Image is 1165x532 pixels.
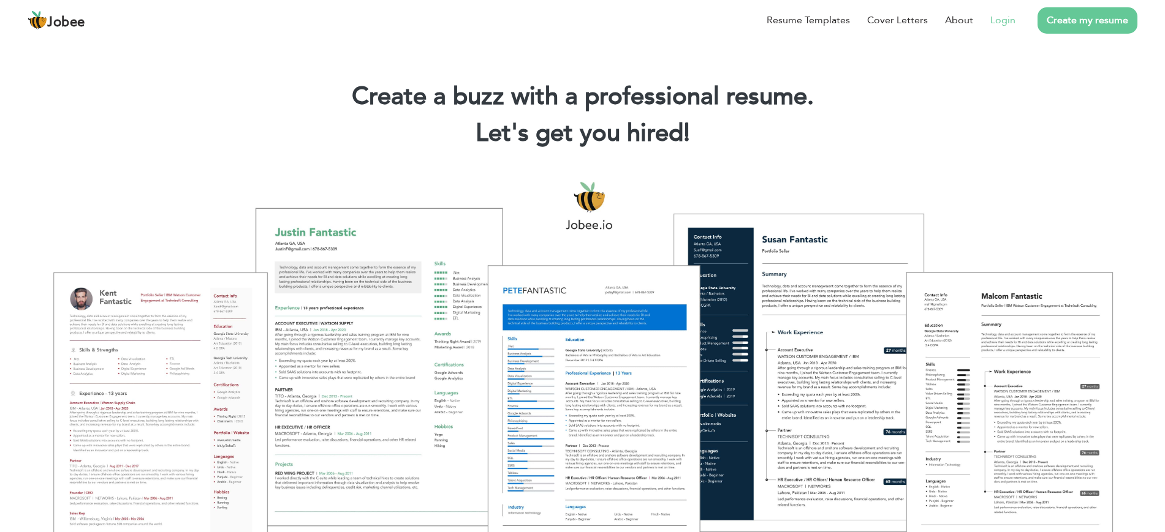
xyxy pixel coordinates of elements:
[990,13,1015,28] a: Login
[684,116,689,150] span: |
[767,13,850,28] a: Resume Templates
[945,13,973,28] a: About
[1038,7,1137,34] a: Create my resume
[18,81,1147,113] h1: Create a buzz with a professional resume.
[18,118,1147,149] h2: Let's
[867,13,928,28] a: Cover Letters
[47,16,85,29] span: Jobee
[28,10,85,30] a: Jobee
[536,116,690,150] span: get you hired!
[28,10,47,30] img: jobee.io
